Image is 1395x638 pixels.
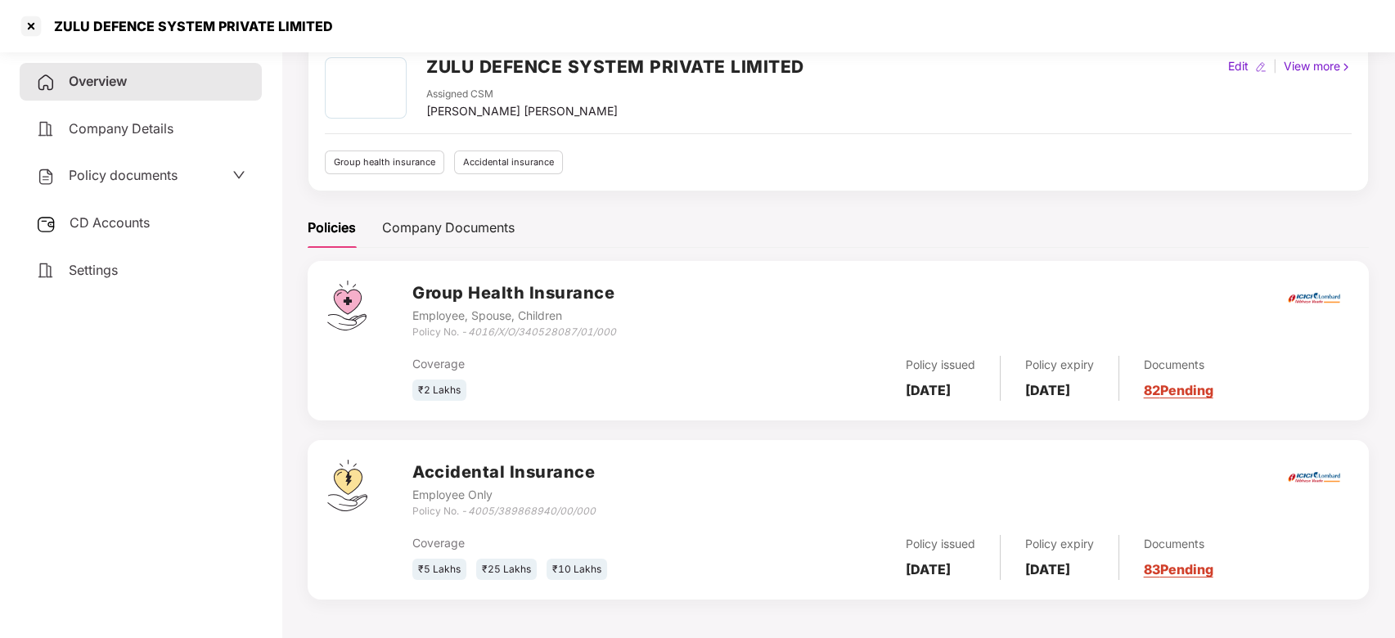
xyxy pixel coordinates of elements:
[1255,61,1267,73] img: editIcon
[232,168,245,182] span: down
[327,460,367,511] img: svg+xml;base64,PHN2ZyB4bWxucz0iaHR0cDovL3d3dy53My5vcmcvMjAwMC9zdmciIHdpZHRoPSI0OS4zMjEiIGhlaWdodD...
[1280,57,1355,75] div: View more
[906,382,951,398] b: [DATE]
[69,120,173,137] span: Company Details
[412,460,596,485] h3: Accidental Insurance
[412,486,596,504] div: Employee Only
[1025,356,1094,374] div: Policy expiry
[69,167,178,183] span: Policy documents
[412,380,466,402] div: ₹2 Lakhs
[325,151,444,174] div: Group health insurance
[412,355,725,373] div: Coverage
[44,18,333,34] div: ZULU DEFENCE SYSTEM PRIVATE LIMITED
[454,151,563,174] div: Accidental insurance
[1285,288,1343,308] img: icici.png
[36,73,56,92] img: svg+xml;base64,PHN2ZyB4bWxucz0iaHR0cDovL3d3dy53My5vcmcvMjAwMC9zdmciIHdpZHRoPSIyNCIgaGVpZ2h0PSIyNC...
[426,87,618,102] div: Assigned CSM
[1144,356,1213,374] div: Documents
[412,325,616,340] div: Policy No. -
[308,218,356,238] div: Policies
[468,326,616,338] i: 4016/X/O/340528087/01/000
[468,505,596,517] i: 4005/389868940/00/000
[70,214,150,231] span: CD Accounts
[547,559,607,581] div: ₹10 Lakhs
[327,281,367,330] img: svg+xml;base64,PHN2ZyB4bWxucz0iaHR0cDovL3d3dy53My5vcmcvMjAwMC9zdmciIHdpZHRoPSI0Ny43MTQiIGhlaWdodD...
[36,167,56,186] img: svg+xml;base64,PHN2ZyB4bWxucz0iaHR0cDovL3d3dy53My5vcmcvMjAwMC9zdmciIHdpZHRoPSIyNCIgaGVpZ2h0PSIyNC...
[906,561,951,577] b: [DATE]
[426,102,618,120] div: [PERSON_NAME] [PERSON_NAME]
[1025,561,1070,577] b: [DATE]
[412,534,725,552] div: Coverage
[1144,382,1213,398] a: 82 Pending
[426,53,804,80] h2: ZULU DEFENCE SYSTEM PRIVATE LIMITED
[476,559,537,581] div: ₹25 Lakhs
[69,262,118,278] span: Settings
[36,261,56,281] img: svg+xml;base64,PHN2ZyB4bWxucz0iaHR0cDovL3d3dy53My5vcmcvMjAwMC9zdmciIHdpZHRoPSIyNCIgaGVpZ2h0PSIyNC...
[1144,561,1213,577] a: 83 Pending
[1025,382,1070,398] b: [DATE]
[1285,467,1343,487] img: icici.png
[1270,57,1280,75] div: |
[906,535,975,553] div: Policy issued
[1144,535,1213,553] div: Documents
[1225,57,1252,75] div: Edit
[36,214,56,234] img: svg+xml;base64,PHN2ZyB3aWR0aD0iMjUiIGhlaWdodD0iMjQiIHZpZXdCb3g9IjAgMCAyNSAyNCIgZmlsbD0ibm9uZSIgeG...
[1025,535,1094,553] div: Policy expiry
[906,356,975,374] div: Policy issued
[412,281,616,306] h3: Group Health Insurance
[412,307,616,325] div: Employee, Spouse, Children
[412,504,596,519] div: Policy No. -
[382,218,515,238] div: Company Documents
[412,559,466,581] div: ₹5 Lakhs
[36,119,56,139] img: svg+xml;base64,PHN2ZyB4bWxucz0iaHR0cDovL3d3dy53My5vcmcvMjAwMC9zdmciIHdpZHRoPSIyNCIgaGVpZ2h0PSIyNC...
[1340,61,1352,73] img: rightIcon
[69,73,127,89] span: Overview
